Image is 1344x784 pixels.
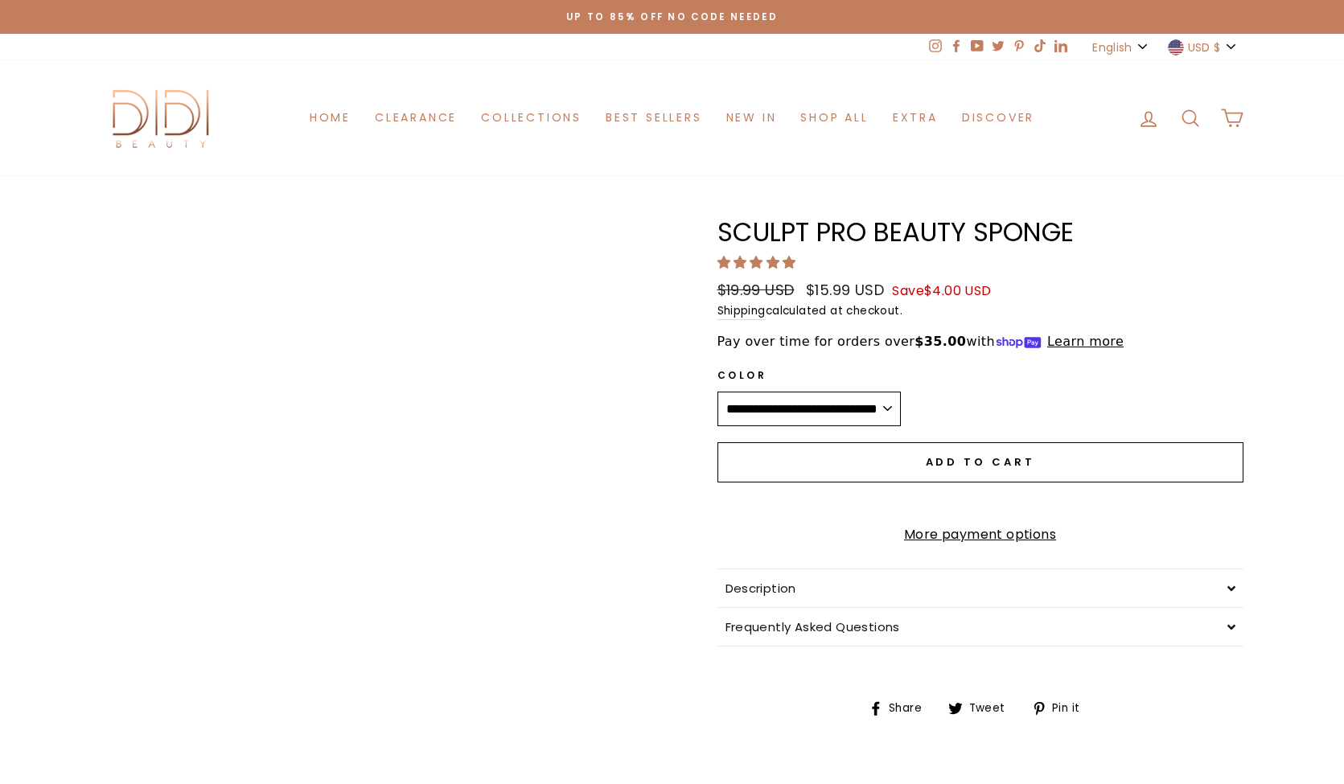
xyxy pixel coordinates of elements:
[717,302,766,321] a: Shipping
[1092,39,1132,56] span: English
[967,700,1017,717] span: Tweet
[717,253,799,272] span: 5.00 stars
[298,103,363,133] a: Home
[788,103,880,133] a: Shop All
[717,220,1243,245] h1: Sculpt Pro Beauty Sponge
[1188,39,1221,56] span: USD $
[892,281,991,300] span: Save
[717,442,1243,482] button: Add to cart
[717,524,1243,545] a: More payment options
[717,302,1243,321] small: calculated at checkout.
[924,281,992,300] span: $4.00 USD
[886,700,934,717] span: Share
[298,103,1046,133] ul: Primary
[363,103,469,133] a: Clearance
[881,103,950,133] a: Extra
[717,280,795,300] span: $19.99 USD
[1163,34,1243,60] button: USD $
[594,103,714,133] a: Best Sellers
[725,580,796,597] span: Description
[469,103,594,133] a: Collections
[717,367,901,383] label: Color
[101,84,222,151] img: Didi Beauty Co.
[1087,34,1154,60] button: English
[725,618,900,635] span: Frequently Asked Questions
[926,454,1035,470] span: Add to cart
[950,103,1046,133] a: Discover
[1050,700,1091,717] span: Pin it
[714,103,789,133] a: New in
[566,10,778,23] span: Up to 85% off NO CODE NEEDED
[806,280,884,300] span: $15.99 USD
